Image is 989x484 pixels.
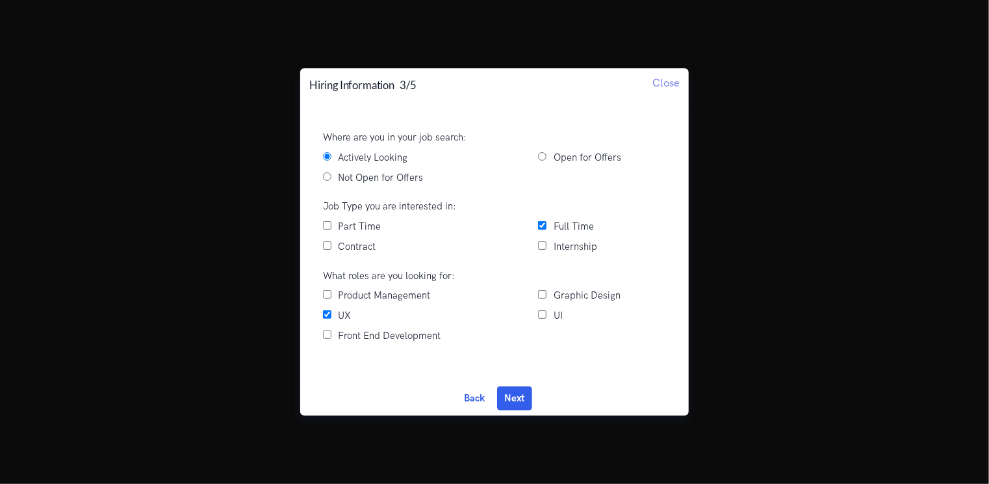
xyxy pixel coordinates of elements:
label: Full Time [554,219,594,235]
label: Part Time [339,219,381,235]
label: Contract [339,239,376,255]
label: Actively Looking [339,150,408,166]
label: Front End Development [339,329,441,344]
label: Open for Offers [554,150,621,166]
label: UI [554,308,563,324]
span: Close [652,76,680,89]
label: Graphic Design [554,288,621,304]
label: UX [339,308,352,324]
label: Job Type you are interested in: [323,199,456,215]
label: Not Open for Offers [339,170,424,186]
button: Close [643,68,689,98]
label: Product Management [339,288,431,304]
label: Where are you in your job search: [323,130,467,146]
h4: Hiring Information 3/5 [309,77,417,93]
label: What roles are you looking for: [323,269,455,284]
button: Back [457,386,493,410]
label: Internship [554,239,597,255]
button: Next [497,386,532,410]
